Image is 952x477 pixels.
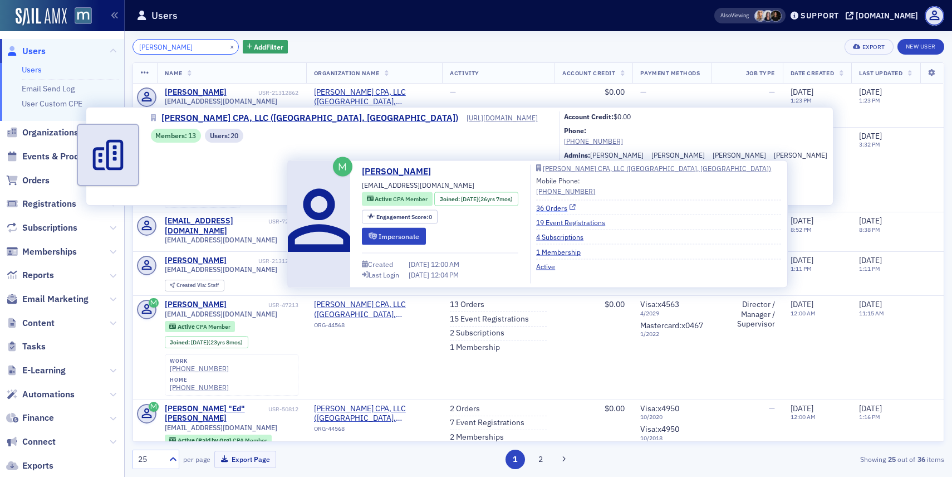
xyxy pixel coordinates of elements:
a: Subscriptions [6,222,77,234]
img: SailAMX [16,8,67,26]
span: CPA Member [196,323,230,330]
a: Automations [6,388,75,401]
div: ORG-44568 [314,322,435,333]
a: Events & Products [6,150,96,163]
a: [PERSON_NAME] [651,150,705,160]
span: [DATE] [859,87,882,97]
span: Account Credit [562,69,615,77]
span: Registrations [22,198,76,210]
div: [PHONE_NUMBER] [170,383,229,392]
a: 19 Event Registrations [536,217,614,227]
div: Created [368,261,393,267]
span: Date Created [791,69,834,77]
span: [DATE] [859,403,882,413]
div: [PERSON_NAME] CPA, LLC ([GEOGRAPHIC_DATA], [GEOGRAPHIC_DATA]) [543,165,771,171]
a: E-Learning [6,364,66,377]
span: Kelly Brown [762,10,774,22]
a: Orders [6,174,50,187]
a: User Custom CPE [22,99,82,109]
div: (26yrs 7mos) [461,194,513,203]
a: [PHONE_NUMBER] [536,186,595,196]
button: 1 [506,450,525,469]
a: 7 Event Registrations [450,418,524,428]
time: 1:23 PM [859,96,880,104]
a: Reports [6,269,54,281]
a: 2 Subscriptions [450,328,504,338]
button: Export [845,39,893,55]
span: Organizations [22,126,78,139]
div: home [170,377,229,383]
time: 1:16 PM [859,413,880,421]
span: [DATE] [409,270,431,279]
div: Joined: 1999-03-05 00:00:00 [434,192,518,206]
span: 10 / 2018 [640,435,703,442]
a: Tasks [6,340,46,353]
span: Lauren McDonough [770,10,782,22]
a: 15 Event Registrations [450,314,529,324]
a: New User [897,39,944,55]
a: Email Marketing [6,293,89,305]
span: Connect [22,436,56,448]
span: — [769,87,775,97]
a: Exports [6,460,53,472]
span: Active [178,323,196,330]
span: [DATE] [461,194,478,202]
span: [EMAIL_ADDRESS][DOMAIN_NAME] [165,97,277,105]
div: USR-21312826 [228,257,298,265]
time: 8:52 PM [791,226,812,233]
span: 4 / 2029 [640,310,703,317]
b: Account Credit: [564,112,614,121]
span: Engagement Score : [376,212,429,220]
span: Joined : [440,194,461,203]
span: — [450,87,456,97]
span: $0.00 [605,299,625,309]
time: 3:32 PM [859,140,880,148]
div: [PERSON_NAME] [713,150,766,160]
span: Content [22,317,55,329]
div: USR-47213 [228,301,298,309]
div: Members: 13 [151,129,201,143]
time: 8:38 PM [859,226,880,233]
a: 36 Orders [536,202,576,212]
a: [PERSON_NAME] [774,150,827,160]
div: Mobile Phone: [536,176,595,196]
button: × [227,41,237,51]
a: Finance [6,412,54,424]
div: [DOMAIN_NAME] [856,11,918,21]
a: Users [6,45,46,57]
span: Created Via : [176,281,208,289]
a: [PHONE_NUMBER] [170,364,229,373]
div: [PERSON_NAME] [165,87,227,98]
div: 25 [138,454,163,465]
button: Export Page [214,451,276,468]
a: [PHONE_NUMBER] [564,136,827,146]
a: Active [536,261,563,271]
label: per page [183,454,210,464]
span: Joined : [170,339,191,346]
a: [PERSON_NAME] CPA, LLC ([GEOGRAPHIC_DATA], [GEOGRAPHIC_DATA]) [314,87,435,107]
input: Search… [133,39,239,55]
a: [PERSON_NAME] CPA, LLC ([GEOGRAPHIC_DATA], [GEOGRAPHIC_DATA]) [151,111,467,125]
a: Active CPA Member [367,194,428,203]
h1: Users [151,9,178,22]
a: View Homepage [67,7,92,26]
div: Joined: 2002-02-08 00:00:00 [165,336,248,348]
time: 12:00 AM [791,309,816,317]
span: Users [22,45,46,57]
a: Registrations [6,198,76,210]
div: Created Via: Staff [165,280,224,291]
time: 1:11 PM [791,265,812,272]
a: Organizations [6,126,78,139]
span: Subscriptions [22,222,77,234]
span: 12:00 AM [431,260,459,269]
a: 13 Orders [450,300,484,310]
span: [EMAIL_ADDRESS][DOMAIN_NAME] [165,310,277,318]
a: [PERSON_NAME] "Ed" [PERSON_NAME] [165,404,267,424]
div: [PERSON_NAME] [165,300,227,310]
div: Active: Active: CPA Member [362,192,433,206]
a: Active CPA Member [169,323,230,330]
